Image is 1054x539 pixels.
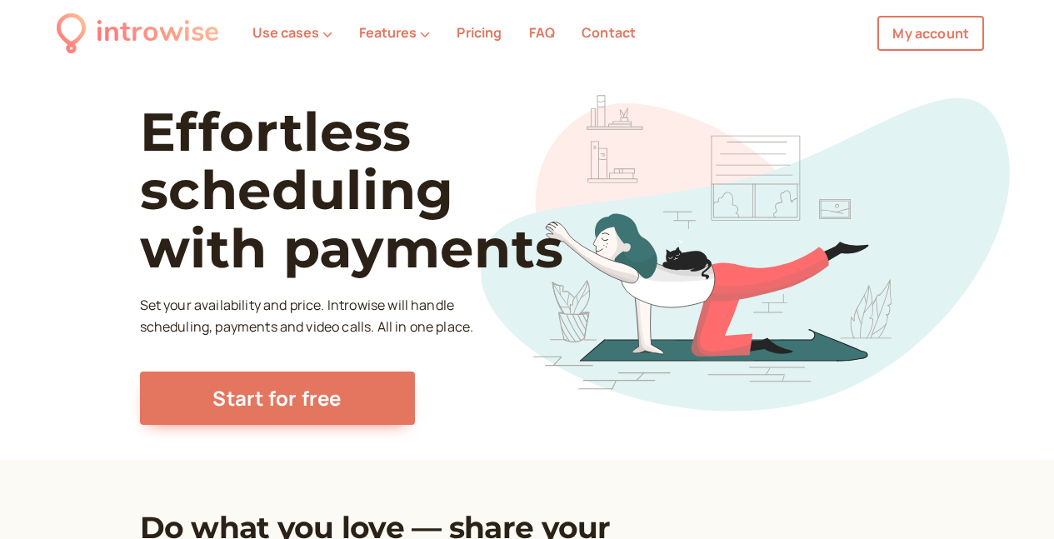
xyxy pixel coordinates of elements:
a: introwise [57,10,219,56]
p: Set your availability and price. Introwise will handle scheduling, payments and video calls. All ... [140,295,478,338]
a: Start for free [140,372,415,425]
a: Contact [582,23,636,42]
a: FAQ [529,23,555,42]
button: Features [359,25,430,40]
a: Pricing [457,23,502,42]
a: My account [877,16,984,51]
button: Use cases [252,25,332,40]
h1: Effortless scheduling with payments [140,102,624,278]
div: introwise [96,10,219,56]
